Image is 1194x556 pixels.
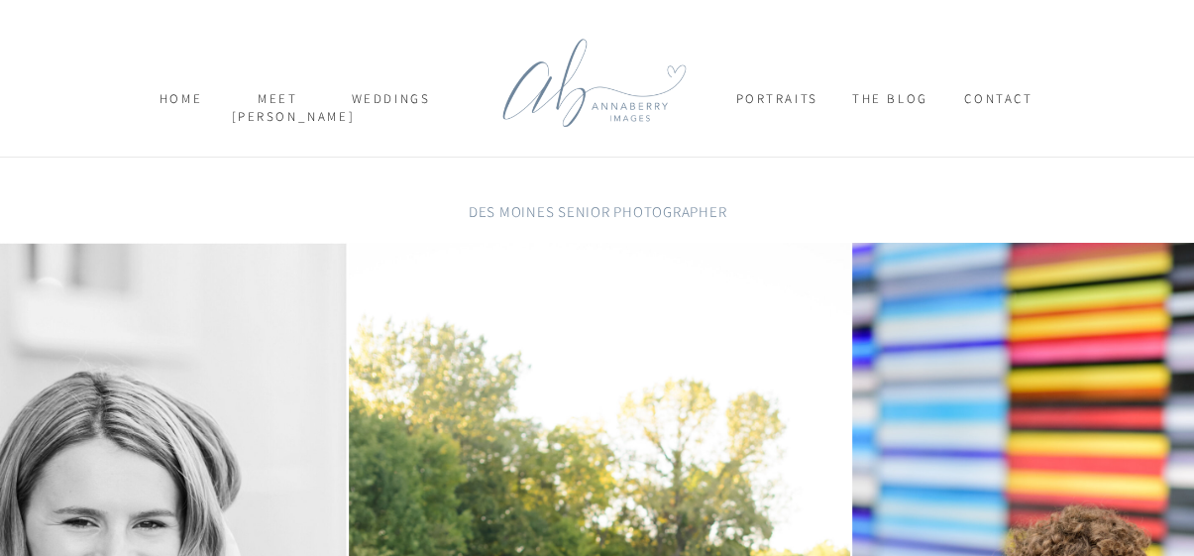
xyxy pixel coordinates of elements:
a: weddings [343,90,440,125]
a: home [148,90,215,125]
a: CONTACT [950,90,1048,125]
a: Portraits [736,90,817,125]
h1: Des Moines Senior photographer [403,201,793,234]
a: meet [PERSON_NAME] [232,90,325,125]
a: THE BLOG [840,90,941,125]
